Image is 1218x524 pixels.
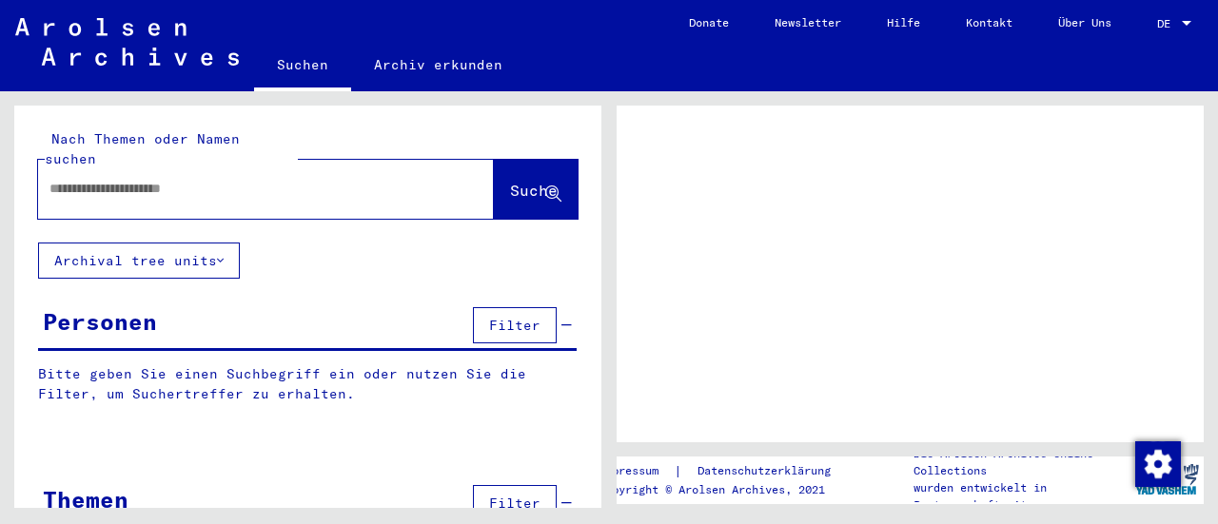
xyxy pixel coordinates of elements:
p: Die Arolsen Archives Online-Collections [913,445,1130,479]
span: DE [1157,17,1178,30]
a: Archiv erkunden [351,42,525,87]
span: Suche [510,181,558,200]
div: Zustimmung ändern [1134,440,1180,486]
a: Suchen [254,42,351,91]
button: Filter [473,485,557,521]
span: Filter [489,317,540,334]
div: Themen [43,482,128,516]
mat-label: Nach Themen oder Namen suchen [45,130,240,167]
div: | [599,461,854,481]
span: Filter [489,495,540,512]
button: Filter [473,307,557,343]
a: Impressum [599,461,674,481]
p: Bitte geben Sie einen Suchbegriff ein oder nutzen Sie die Filter, um Suchertreffer zu erhalten. [38,364,577,404]
button: Suche [494,160,578,219]
p: wurden entwickelt in Partnerschaft mit [913,479,1130,514]
p: Copyright © Arolsen Archives, 2021 [599,481,854,498]
img: yv_logo.png [1131,456,1203,503]
a: Datenschutzerklärung [682,461,854,481]
img: Arolsen_neg.svg [15,18,239,66]
button: Archival tree units [38,243,240,279]
img: Zustimmung ändern [1135,441,1181,487]
div: Personen [43,304,157,339]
